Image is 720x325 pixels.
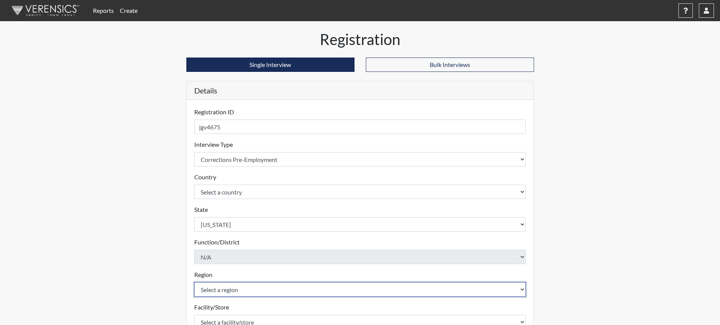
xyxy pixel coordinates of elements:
[187,81,534,100] h5: Details
[194,270,212,279] label: Region
[194,303,229,312] label: Facility/Store
[90,3,117,18] a: Reports
[194,173,216,182] label: Country
[366,58,534,72] button: Bulk Interviews
[194,238,240,247] label: Function/District
[194,140,233,149] label: Interview Type
[186,30,534,48] h1: Registration
[117,3,141,18] a: Create
[186,58,355,72] button: Single Interview
[194,107,234,117] label: Registration ID
[194,120,526,134] input: Insert a Registration ID, which needs to be a unique alphanumeric value for each interviewee
[194,205,208,214] label: State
